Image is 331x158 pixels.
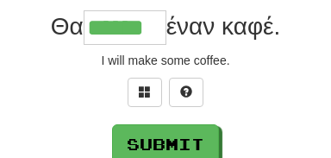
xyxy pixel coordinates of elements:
span: έναν καφέ. [166,13,281,40]
div: I will make some coffee. [13,52,318,69]
button: Switch sentence to multiple choice alt+p [128,78,162,107]
button: Single letter hint - you only get 1 per sentence and score half the points! alt+h [169,78,203,107]
span: Θα [51,13,84,40]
